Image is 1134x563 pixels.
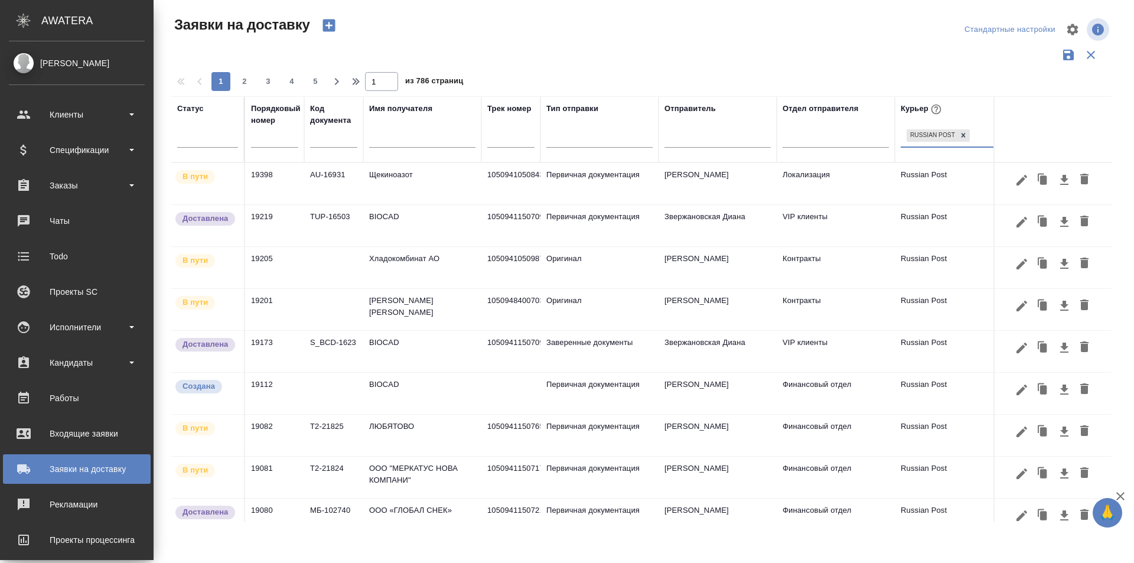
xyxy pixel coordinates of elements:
td: Финансовый отдел [777,499,895,540]
td: Russian Post [895,205,1013,246]
td: Russian Post [895,247,1013,288]
p: В пути [183,464,208,476]
td: [PERSON_NAME] [PERSON_NAME] [363,289,481,330]
button: 5 [306,72,325,91]
button: Удалить [1074,505,1094,527]
button: Удалить [1074,421,1094,443]
div: [PERSON_NAME] [9,57,145,70]
button: Скачать [1054,421,1074,443]
div: Имя получателя [369,103,432,115]
td: Щекиноазот [363,163,481,204]
div: Работы [9,389,145,407]
td: [PERSON_NAME] [659,415,777,456]
p: В пути [183,171,208,183]
a: Проекты SC [3,277,151,307]
span: 4 [282,76,301,87]
button: Скачать [1054,169,1074,191]
td: [PERSON_NAME] [659,499,777,540]
div: Russian Post [907,129,957,142]
td: Финансовый отдел [777,373,895,414]
td: 10509411507216 [481,499,540,540]
td: 10509411507179 [481,457,540,498]
td: 19398 [245,163,304,204]
button: Клонировать [1032,211,1054,233]
td: 19219 [245,205,304,246]
td: Первичная документация [540,373,659,414]
button: Клонировать [1032,463,1054,485]
td: Russian Post [895,457,1013,498]
div: Проекты SC [9,283,145,301]
button: Скачать [1054,253,1074,275]
button: Сохранить фильтры [1057,44,1080,66]
p: Доставлена [183,506,228,518]
div: Заявки на доставку [9,460,145,478]
button: Клонировать [1032,505,1054,527]
button: Удалить [1074,463,1094,485]
button: Клонировать [1032,169,1054,191]
div: split button [962,21,1058,39]
div: Проекты процессинга [9,531,145,549]
td: Первичная документация [540,415,659,456]
td: Заверенные документы [540,331,659,372]
td: ЛЮБЯТОВО [363,415,481,456]
button: Редактировать [1012,421,1032,443]
td: AU-16931 [304,163,363,204]
div: Документы доставлены, фактическая дата доставки проставиться автоматически [174,505,238,520]
td: Russian Post [895,499,1013,540]
button: Скачать [1054,295,1074,317]
td: 19081 [245,457,304,498]
button: Клонировать [1032,421,1054,443]
div: Отдел отправителя [783,103,858,115]
td: Первичная документация [540,499,659,540]
p: В пути [183,255,208,266]
button: Удалить [1074,253,1094,275]
td: 19082 [245,415,304,456]
button: Сбросить фильтры [1080,44,1102,66]
button: 4 [282,72,301,91]
span: 2 [235,76,254,87]
div: Todo [9,248,145,265]
td: Финансовый отдел [777,415,895,456]
div: Новая заявка, еще не передана в работу [174,379,238,395]
td: Первичная документация [540,457,659,498]
td: 10509410509877 [481,247,540,288]
span: из 786 страниц [405,74,463,91]
a: Заявки на доставку [3,454,151,484]
td: 19201 [245,289,304,330]
div: Заявка принята в работу [174,253,238,269]
div: Код документа [310,103,357,126]
td: Т2-21824 [304,457,363,498]
button: Редактировать [1012,379,1032,401]
td: [PERSON_NAME] [659,457,777,498]
td: Первичная документация [540,205,659,246]
button: Создать [315,15,343,35]
button: Клонировать [1032,337,1054,359]
td: Оригинал [540,289,659,330]
button: Скачать [1054,337,1074,359]
td: 10509484007033 [481,289,540,330]
td: 10509411507650 [481,415,540,456]
div: Курьер [901,102,944,117]
td: [PERSON_NAME] [659,247,777,288]
button: 🙏 [1093,498,1122,528]
span: 🙏 [1097,500,1117,525]
td: Локализация [777,163,895,204]
td: 10509411507094 [481,331,540,372]
td: 19173 [245,331,304,372]
button: Редактировать [1012,169,1032,191]
td: 19112 [245,373,304,414]
div: Порядковый номер [251,103,301,126]
div: Документы доставлены, фактическая дата доставки проставиться автоматически [174,337,238,353]
td: Контракты [777,289,895,330]
td: 10509411507094 [481,205,540,246]
td: Оригинал [540,247,659,288]
span: Посмотреть информацию [1087,18,1112,41]
td: Звержановская Диана [659,205,777,246]
a: Рекламации [3,490,151,519]
td: ООО «ГЛОБАЛ СНЕК» [363,499,481,540]
button: Клонировать [1032,253,1054,275]
a: Входящие заявки [3,419,151,448]
td: Финансовый отдел [777,457,895,498]
td: 19205 [245,247,304,288]
button: Редактировать [1012,505,1032,527]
